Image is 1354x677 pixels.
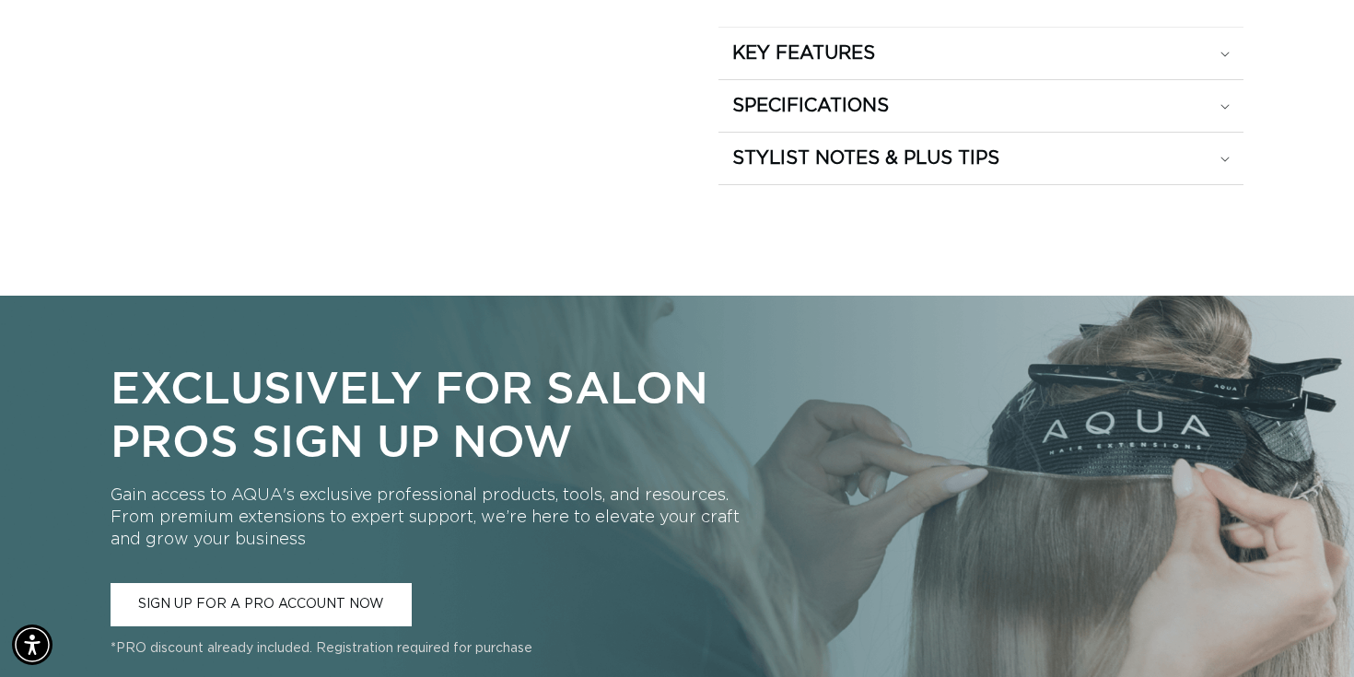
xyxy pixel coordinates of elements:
a: SIGN UP FOR A PRO ACCOUNT NOW [111,584,412,627]
p: Gain access to AQUA's exclusive professional products, tools, and resources. From premium extensi... [111,485,744,552]
summary: SPECIFICATIONS [718,80,1243,132]
summary: KEY FEATURES [718,28,1243,79]
h2: KEY FEATURES [732,41,875,65]
p: Exclusively for Salon Pros Sign Up Now [111,360,744,466]
h2: STYLIST NOTES & PLUS TIPS [732,146,999,170]
p: *PRO discount already included. Registration required for purchase [111,640,744,659]
div: Accessibility Menu [12,624,53,665]
iframe: Chat Widget [1262,589,1354,677]
h2: SPECIFICATIONS [732,94,889,118]
summary: STYLIST NOTES & PLUS TIPS [718,133,1243,184]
